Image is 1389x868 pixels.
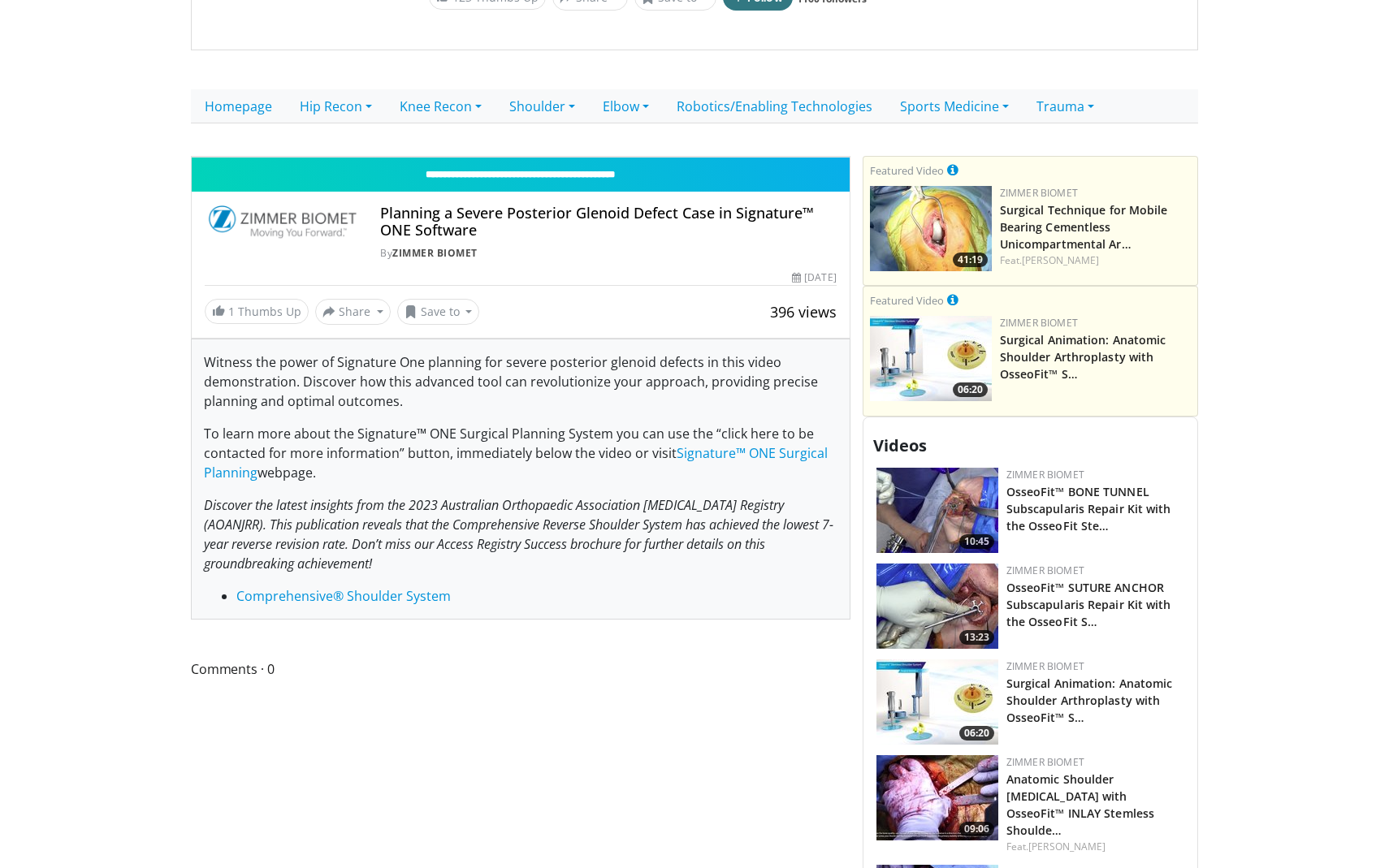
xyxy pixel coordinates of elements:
[1006,580,1171,629] a: OsseoFit™ SUTURE ANCHOR Subscapularis Repair Kit with the OsseoFit S…
[1000,316,1078,330] a: Zimmer Biomet
[1006,755,1084,769] a: Zimmer Biomet
[663,89,886,123] a: Robotics/Enabling Technologies
[876,659,998,745] img: 84e7f812-2061-4fff-86f6-cdff29f66ef4.150x105_q85_crop-smart_upscale.jpg
[380,246,837,261] div: By
[792,270,836,285] div: [DATE]
[870,316,992,401] a: 06:20
[870,293,944,308] small: Featured Video
[876,468,998,553] img: 2f1af013-60dc-4d4f-a945-c3496bd90c6e.150x105_q85_crop-smart_upscale.jpg
[315,299,391,325] button: Share
[589,89,663,123] a: Elbow
[876,564,998,649] img: 40c8acad-cf15-4485-a741-123ec1ccb0c0.150x105_q85_crop-smart_upscale.jpg
[959,534,994,549] span: 10:45
[1006,771,1154,838] a: Anatomic Shoulder [MEDICAL_DATA] with OsseoFit™ INLAY Stemless Shoulde…
[873,434,927,456] span: Videos
[1006,840,1184,854] div: Feat.
[380,205,837,240] h4: Planning a Severe Posterior Glenoid Defect Case in Signature™ ONE Software
[1006,468,1084,482] a: Zimmer Biomet
[205,205,361,244] img: Zimmer Biomet
[236,587,451,605] a: Comprehensive® Shoulder System
[959,822,994,836] span: 09:06
[1000,253,1191,268] div: Feat.
[392,246,478,260] a: Zimmer Biomet
[876,659,998,745] a: 06:20
[870,186,992,271] a: 41:19
[205,299,309,324] a: 1 Thumbs Up
[876,564,998,649] a: 13:23
[870,186,992,271] img: e9ed289e-2b85-4599-8337-2e2b4fe0f32a.150x105_q85_crop-smart_upscale.jpg
[1006,484,1171,533] a: OsseoFit™ BONE TUNNEL Subscapularis Repair Kit with the OsseoFit Ste…
[959,726,994,741] span: 06:20
[1022,253,1099,267] a: [PERSON_NAME]
[1000,332,1166,382] a: Surgical Animation: Anatomic Shoulder Arthroplasty with OsseoFit™ S…
[192,157,850,158] video-js: Video Player
[876,468,998,553] a: 10:45
[953,253,988,267] span: 41:19
[191,659,850,680] span: Comments 0
[770,302,837,322] span: 396 views
[1023,89,1108,123] a: Trauma
[1006,676,1173,725] a: Surgical Animation: Anatomic Shoulder Arthroplasty with OsseoFit™ S…
[870,316,992,401] img: 84e7f812-2061-4fff-86f6-cdff29f66ef4.150x105_q85_crop-smart_upscale.jpg
[886,89,1023,123] a: Sports Medicine
[257,464,316,482] span: webpage.
[191,89,286,123] a: Homepage
[959,630,994,645] span: 13:23
[876,755,998,840] a: 09:06
[870,163,944,178] small: Featured Video
[876,755,998,840] img: 59d0d6d9-feca-4357-b9cd-4bad2cd35cb6.150x105_q85_crop-smart_upscale.jpg
[286,89,386,123] a: Hip Recon
[953,382,988,397] span: 06:20
[1000,186,1078,200] a: Zimmer Biomet
[1006,659,1084,673] a: Zimmer Biomet
[1028,840,1106,853] a: [PERSON_NAME]
[204,496,833,572] em: Discover the latest insights from the 2023 Australian Orthopaedic Association [MEDICAL_DATA] Regi...
[397,299,480,325] button: Save to
[495,89,589,123] a: Shoulder
[1000,202,1168,252] a: Surgical Technique for Mobile Bearing Cementless Unicompartmental Ar…
[386,89,495,123] a: Knee Recon
[1006,564,1084,577] a: Zimmer Biomet
[228,304,235,319] span: 1
[204,425,814,462] span: To learn more about the Signature™ ONE Surgical Planning System you can use the “click here to be...
[204,352,837,411] p: Witness the power of Signature One planning for severe posterior glenoid defects in this video de...
[204,444,828,482] a: Signature™ ONE Surgical Planning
